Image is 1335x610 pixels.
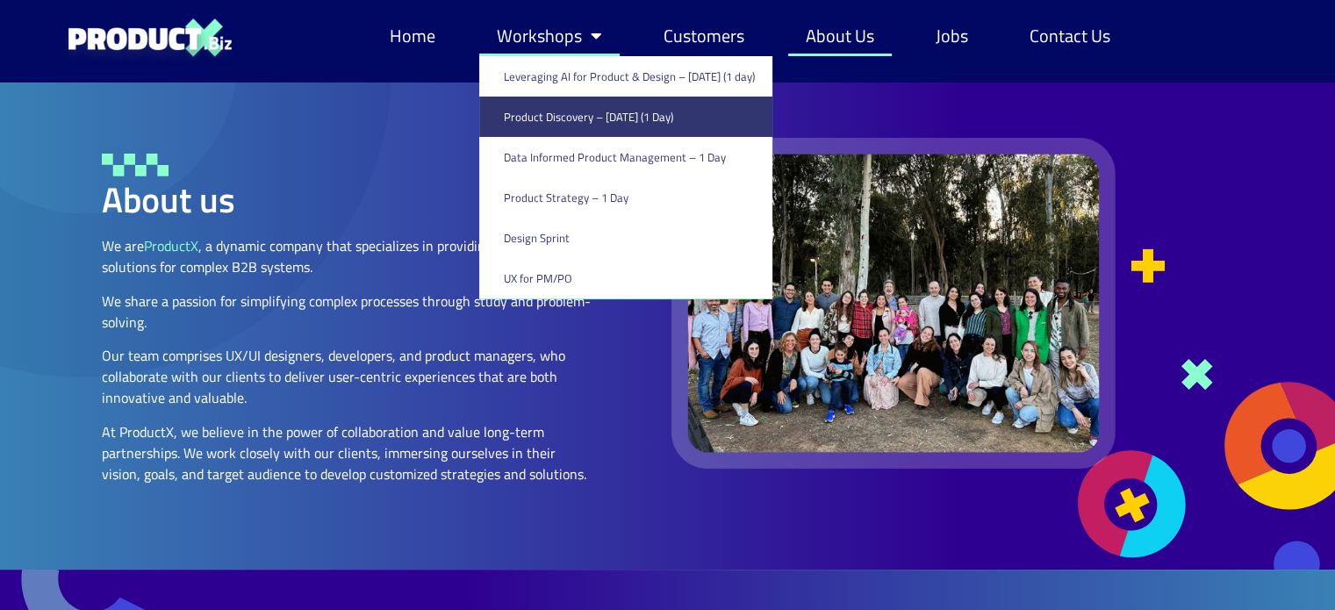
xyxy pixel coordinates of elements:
a: Customers [646,16,762,56]
a: Home [372,16,453,56]
p: At ProductX, we believe in the power of collaboration and value long-term partnerships. We work c... [102,421,594,484]
p: Our team comprises UX/UI designers, developers, and product managers, who collaborate with our cl... [102,345,594,408]
a: Workshops [479,16,620,56]
a: About Us [788,16,892,56]
a: Jobs [918,16,986,56]
span: ProductX [144,235,198,256]
p: We are , a dynamic company that specializes in providing innovative solutions for complex B2B sys... [102,235,594,277]
p: We share a passion for simplifying complex processes through study and problem-solving. [102,291,594,333]
nav: Menu [372,16,1128,56]
a: Contact Us [1012,16,1128,56]
ul: Workshops [479,56,772,299]
h2: About us [102,183,594,218]
a: Leveraging AI for Product & Design – [DATE] (1 day) [479,56,772,97]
